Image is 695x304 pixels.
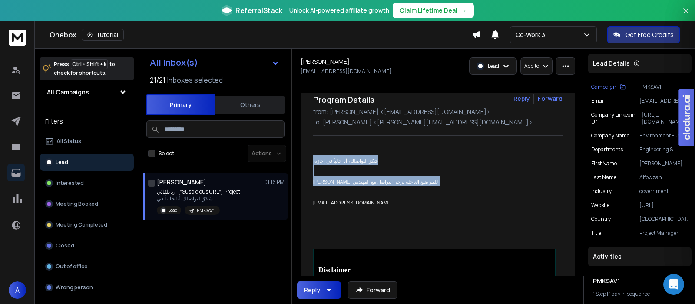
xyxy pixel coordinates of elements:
p: Alfowzan [639,174,688,181]
span: 1 Step [593,290,606,297]
button: Claim Lifetime Deal→ [393,3,474,18]
span: Ctrl + Shift + k [71,59,108,69]
p: Get Free Credits [625,30,674,39]
div: Reply [304,286,320,294]
div: Open Intercom Messenger [663,274,684,295]
span: → [461,6,467,15]
button: Reply [297,281,341,299]
h1: [PERSON_NAME] [301,57,350,66]
p: Project Manager [639,230,688,237]
p: Lead [488,63,499,70]
p: Lead [56,159,68,166]
button: A [9,281,26,299]
p: from: [PERSON_NAME] <[EMAIL_ADDRESS][DOMAIN_NAME]> [313,107,563,116]
p: Out of office [56,263,88,270]
p: شكرًا لتواصلك، أنا حالياً في [157,195,240,202]
p: Meeting Completed [56,221,107,228]
span: ReferralStack [235,5,282,16]
p: Departments [591,146,623,153]
p: Website [591,202,609,209]
p: Title [591,230,601,237]
p: Environment Fund | صندوق البيئة [639,132,688,139]
p: [EMAIL_ADDRESS][DOMAIN_NAME] [301,68,391,75]
p: Engineering & Technical [639,146,688,153]
p: Wrong person [56,284,93,291]
div: Activities [588,247,692,266]
p: Closed [56,242,74,249]
h3: Filters [40,115,134,127]
p: 01:16 PM [264,179,285,186]
button: Tutorial [82,29,124,41]
button: Closed [40,237,134,254]
button: Primary [146,94,215,115]
p: Last Name [591,174,616,181]
p: Company Name [591,132,629,139]
p: PMKSAV1 [197,207,215,214]
button: Wrong person [40,279,134,296]
button: Get Free Credits [607,26,680,43]
p: Interested [56,180,84,187]
button: Interested [40,174,134,192]
button: All Status [40,133,134,150]
button: Reply [513,94,530,103]
p: Unlock AI-powered affiliate growth [289,6,389,15]
p: [URL][DOMAIN_NAME] [642,111,688,125]
span: 1 day in sequence [609,290,650,297]
p: رد تلقائي: [*Suspicious URL*] Project [157,188,240,195]
div: Onebox [50,29,472,41]
button: Lead [40,154,134,171]
p: Press to check for shortcuts. [54,60,115,77]
button: All Inbox(s) [143,54,286,71]
p: Co-Work 3 [516,30,549,39]
button: Out of office [40,258,134,275]
p: Campaign [591,84,616,90]
button: Close banner [680,5,692,26]
h1: All Campaigns [47,88,89,97]
label: Select [159,150,174,157]
p: to: [PERSON_NAME] <[PERSON_NAME][EMAIL_ADDRESS][DOMAIN_NAME]> [313,118,563,127]
span: Disclaimer [318,266,351,274]
h1: PMKSAV1 [593,277,686,285]
p: [PERSON_NAME] [639,160,688,167]
h1: [PERSON_NAME] [157,178,206,187]
p: Email [591,97,605,104]
p: Company Linkedin Url [591,111,642,125]
p: First Name [591,160,617,167]
p: Lead [168,207,178,214]
button: Meeting Completed [40,216,134,234]
button: Forward [348,281,397,299]
p: [EMAIL_ADDRESS][DOMAIN_NAME] [639,97,688,104]
span: للمواضيع العاجلة يرجى التواصل مع المهندس [PERSON_NAME] [313,179,438,184]
span: شكرًا لتواصلك، أنا حالياً في إجازة. [313,158,378,164]
p: Country [591,216,611,223]
button: Campaign [591,84,626,90]
div: Forward [538,94,563,103]
span: 21 / 21 [150,75,165,85]
p: government administration [639,188,688,195]
h1: All Inbox(s) [150,58,198,67]
h1: رد تلقائي: [*Suspicious URL*] Project Management Program Details [313,81,507,106]
p: [GEOGRAPHIC_DATA] [639,216,688,223]
p: PMKSAV1 [639,84,688,90]
h3: Inboxes selected [167,75,223,85]
p: Industry [591,188,612,195]
div: | [593,291,686,297]
button: Others [215,95,285,114]
button: All Campaigns [40,84,134,101]
span: [EMAIL_ADDRESS][DOMAIN_NAME] [313,200,392,205]
p: Add to [524,63,539,70]
p: Lead Details [593,59,630,68]
p: Meeting Booked [56,200,98,207]
p: All Status [56,138,81,145]
button: Meeting Booked [40,195,134,213]
p: [URL][DOMAIN_NAME] [639,202,688,209]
